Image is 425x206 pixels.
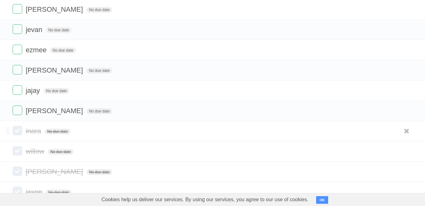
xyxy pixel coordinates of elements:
span: jajay [26,87,41,94]
span: inara [26,127,43,135]
span: No due date [45,129,70,134]
label: Done [13,24,22,34]
span: No due date [46,27,72,33]
label: Done [13,126,22,135]
span: [PERSON_NAME] [26,107,84,115]
span: No due date [86,169,112,175]
span: No due date [46,190,72,195]
label: Done [13,45,22,54]
span: No due date [86,7,112,13]
label: Done [13,166,22,176]
span: willow [26,147,46,155]
span: jaxon [26,188,44,196]
span: [PERSON_NAME] [26,66,84,74]
label: Done [13,146,22,156]
span: Cookies help us deliver our services. By using our services, you agree to our use of cookies. [95,193,315,206]
span: No due date [86,108,112,114]
label: Done [13,187,22,196]
span: [PERSON_NAME] [26,168,84,176]
label: Done [13,85,22,95]
span: No due date [44,88,69,94]
label: Done [13,65,22,74]
span: No due date [48,149,73,155]
span: ezmee [26,46,48,54]
span: [PERSON_NAME] [26,5,84,13]
label: Done [13,106,22,115]
span: No due date [86,68,112,74]
span: No due date [50,48,76,53]
button: OK [316,196,328,204]
label: Done [13,4,22,14]
span: jevan [26,26,44,34]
